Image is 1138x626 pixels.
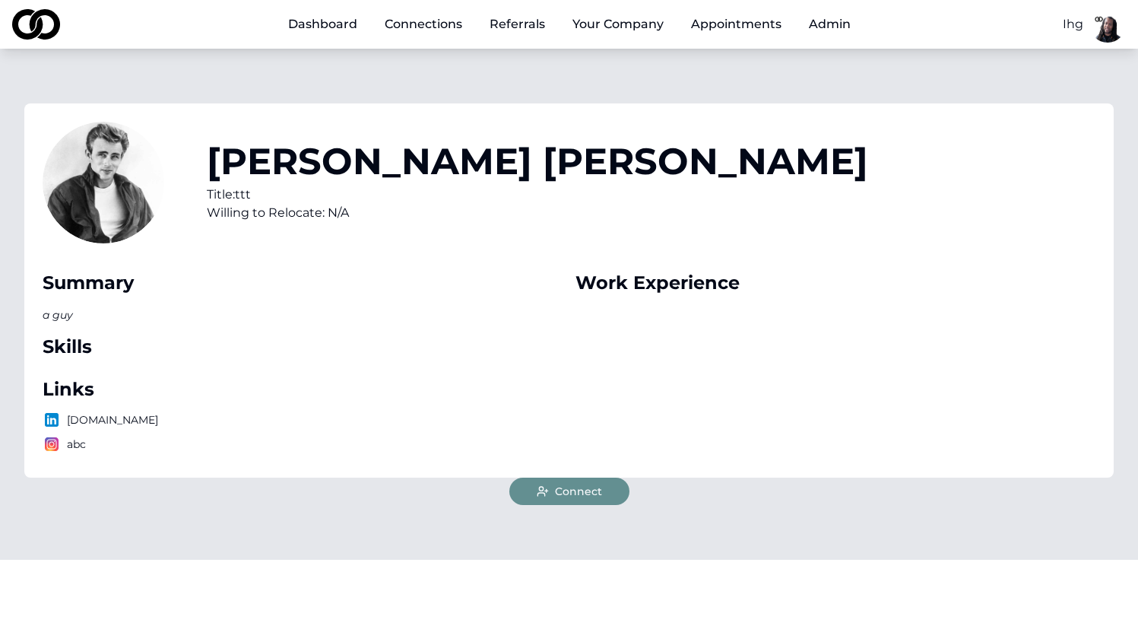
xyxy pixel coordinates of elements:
[43,435,563,453] p: abc
[207,186,868,204] div: Title: ttt
[43,411,61,429] img: logo
[43,122,164,243] img: d59e37a1-e9cc-4131-8316-8cc3d8b899b6-dean-large-retina-profile_picture.jpg
[43,304,563,326] p: a guy
[797,9,863,40] button: Admin
[560,9,676,40] button: Your Company
[575,271,1096,295] div: Work Experience
[1089,6,1126,43] img: fc566690-cf65-45d8-a465-1d4f683599e2-basimCC1-profile_picture.png
[43,335,563,359] div: Skills
[207,204,868,222] div: Willing to Relocate: N/A
[12,9,60,40] img: logo
[477,9,557,40] a: Referrals
[43,271,563,295] div: Summary
[43,411,563,429] p: [DOMAIN_NAME]
[43,377,563,402] div: Links
[555,484,602,499] span: Connect
[207,143,868,180] h1: [PERSON_NAME] [PERSON_NAME]
[509,478,629,505] button: Connect
[1063,15,1083,33] button: Ihg
[372,9,474,40] a: Connections
[679,9,794,40] a: Appointments
[43,435,61,453] img: logo
[276,9,863,40] nav: Main
[276,9,369,40] a: Dashboard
